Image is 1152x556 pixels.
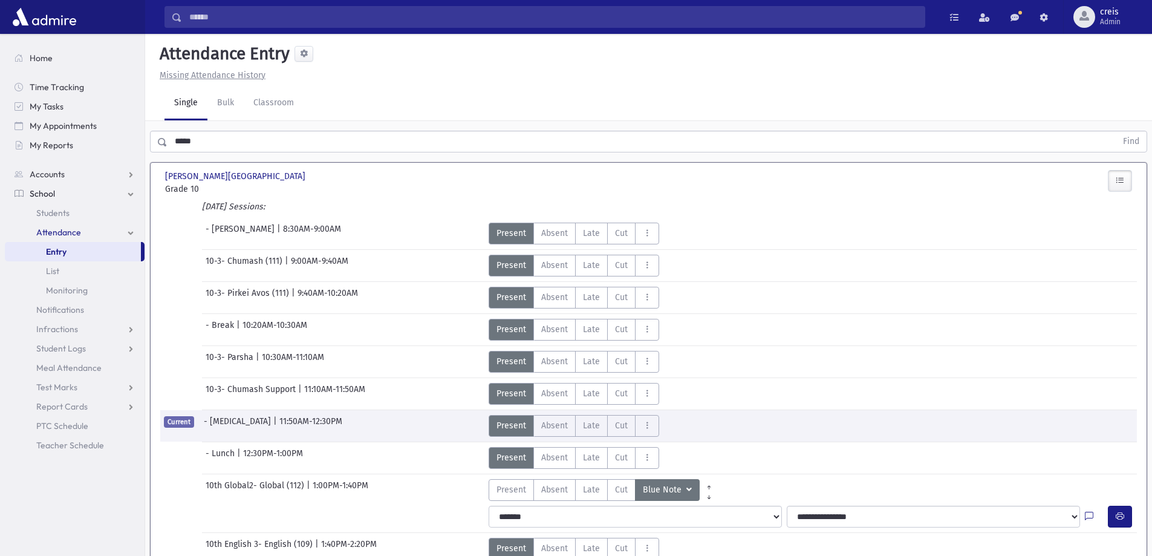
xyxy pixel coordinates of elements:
a: PTC Schedule [5,416,145,436]
div: AttTypes [489,479,718,501]
a: Notifications [5,300,145,319]
span: - Break [206,319,236,341]
span: My Tasks [30,101,63,112]
a: All Later [700,489,718,499]
a: Student Logs [5,339,145,358]
span: Late [583,542,600,555]
span: Late [583,451,600,464]
span: 9:00AM-9:40AM [291,255,348,276]
span: creis [1100,7,1121,17]
span: 10:30AM-11:10AM [262,351,324,373]
div: AttTypes [489,351,659,373]
span: Notifications [36,304,84,315]
span: Cut [615,323,628,336]
a: Single [164,87,207,120]
span: Cut [615,355,628,368]
span: Present [496,387,526,400]
span: Absent [541,387,568,400]
a: Report Cards [5,397,145,416]
span: Home [30,53,53,64]
div: AttTypes [489,447,659,469]
span: Accounts [30,169,65,180]
img: AdmirePro [10,5,79,29]
a: Accounts [5,165,145,184]
div: AttTypes [489,287,659,309]
div: AttTypes [489,415,659,437]
span: 10:20AM-10:30AM [242,319,307,341]
span: 10-3- Parsha [206,351,256,373]
div: AttTypes [489,319,659,341]
span: 8:30AM-9:00AM [283,223,341,244]
span: My Reports [30,140,73,151]
span: Absent [541,227,568,240]
h5: Attendance Entry [155,44,290,64]
span: Grade 10 [165,183,316,195]
input: Search [182,6,925,28]
a: Students [5,203,145,223]
span: Present [496,542,526,555]
span: Cut [615,451,628,464]
span: Present [496,291,526,304]
span: Present [496,483,526,496]
span: Present [496,259,526,272]
span: Present [496,451,526,464]
button: Blue Note [635,479,700,501]
span: Student Logs [36,343,86,354]
a: My Appointments [5,116,145,136]
span: Time Tracking [30,82,84,93]
span: - Lunch [206,447,237,469]
span: 11:10AM-11:50AM [304,383,365,405]
span: | [307,479,313,501]
span: Absent [541,291,568,304]
span: 1:00PM-1:40PM [313,479,368,501]
span: Present [496,419,526,432]
a: Entry [5,242,141,261]
span: Present [496,355,526,368]
a: Meal Attendance [5,358,145,378]
span: Late [583,259,600,272]
span: Late [583,355,600,368]
span: Absent [541,419,568,432]
span: Cut [615,387,628,400]
span: 11:50AM-12:30PM [279,415,342,437]
span: Cut [615,419,628,432]
div: AttTypes [489,223,659,244]
span: Current [164,416,194,428]
span: 10th Global2- Global (112) [206,479,307,501]
span: Test Marks [36,382,77,393]
span: Late [583,387,600,400]
button: Find [1116,131,1147,152]
a: Infractions [5,319,145,339]
span: Report Cards [36,401,88,412]
span: 9:40AM-10:20AM [298,287,358,309]
span: PTC Schedule [36,420,88,431]
span: 10-3- Chumash (111) [206,255,285,276]
i: [DATE] Sessions: [202,201,265,212]
span: Students [36,208,70,218]
span: | [285,255,291,276]
span: Absent [541,355,568,368]
span: Cut [615,291,628,304]
span: Absent [541,259,568,272]
a: List [5,261,145,281]
a: Missing Attendance History [155,70,265,80]
span: 12:30PM-1:00PM [243,447,303,469]
div: AttTypes [489,383,659,405]
a: Bulk [207,87,244,120]
span: | [256,351,262,373]
span: | [291,287,298,309]
a: Home [5,48,145,68]
a: Test Marks [5,378,145,397]
span: Monitoring [46,285,88,296]
a: My Tasks [5,97,145,116]
span: Teacher Schedule [36,440,104,451]
span: 10-3- Pirkei Avos (111) [206,287,291,309]
span: Cut [615,227,628,240]
span: 10-3- Chumash Support [206,383,298,405]
span: Present [496,227,526,240]
span: Absent [541,323,568,336]
a: Time Tracking [5,77,145,97]
span: Entry [46,246,67,257]
span: School [30,188,55,199]
a: Teacher Schedule [5,436,145,455]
